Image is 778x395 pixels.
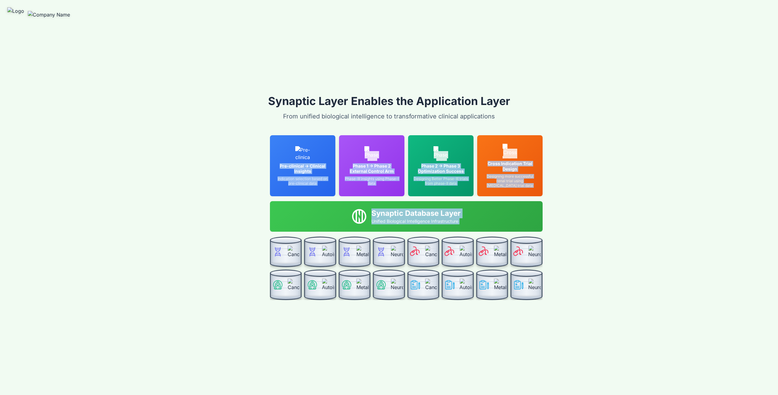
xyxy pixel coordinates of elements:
img: Neurological [391,246,403,258]
img: Neurological [391,279,403,291]
h2: Synaptic Layer Enables the Application Layer [268,95,510,107]
p: Designing Better Phase-III trials from phase-II data [413,176,469,186]
img: Autoimmune [322,279,334,291]
img: Autoimmune [459,246,472,258]
img: Phase 2 to Phase 3 [433,146,448,161]
h4: Phase 2 → Phase 3 Optimization Success [413,163,469,174]
img: Neurological [528,279,540,291]
p: Phase-III insights using Phase-I data [344,176,400,186]
img: Autoimmune [322,246,334,258]
img: Logo [7,7,24,24]
img: Metabolic [494,246,506,258]
p: Unified Biological Intelligence Infrastructure [371,218,461,224]
img: Phase 1 to Phase 2 [364,146,379,161]
img: Metabolic [356,279,369,291]
img: Company Name [28,11,70,21]
img: Metabolic [494,279,506,291]
h4: Cross Indication Trial Design [482,161,538,172]
p: Designing more successful renal trial using [MEDICAL_DATA] trial data [482,174,538,188]
p: From unified biological intelligence to transformative clinical applications [283,112,495,121]
img: Pre-clinical to Clinical [295,146,310,161]
h4: Phase 1 → Phase 2 External Control Arm [344,163,400,174]
img: Cancer [288,279,300,291]
h4: Pre-clinical → Clinical Insights [275,163,330,174]
img: Cross Indication [503,144,517,158]
img: Autoimmune [459,279,472,291]
img: Cancer [425,246,437,258]
h4: Synaptic Database Layer [371,208,461,218]
img: Cancer [288,246,300,258]
img: Neurological [528,246,540,258]
p: Indication selection based on pre-clinical data [275,176,330,186]
img: Metabolic [356,246,369,258]
img: Cancer [425,279,437,291]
